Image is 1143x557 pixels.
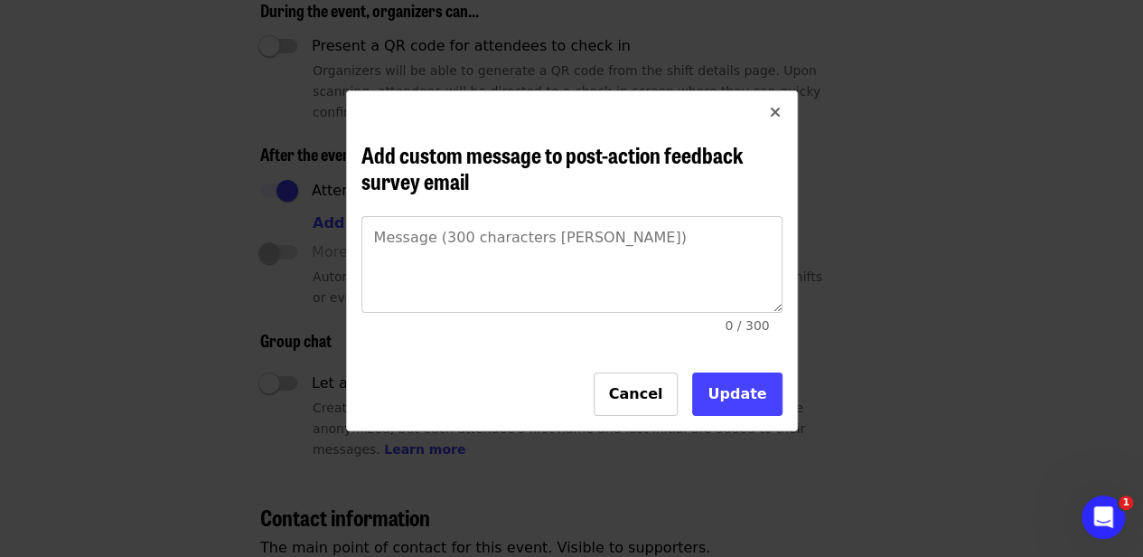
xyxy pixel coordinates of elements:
[361,138,744,196] span: Add custom message to post-action feedback survey email
[1119,496,1133,510] span: 1
[1082,496,1125,539] iframe: Intercom live chat
[362,217,782,312] textarea: Message (300 characters max)
[374,316,770,336] div: 0 / 300
[594,373,679,416] button: Cancel
[754,91,797,135] button: Close
[770,104,781,121] i: times icon
[692,373,782,416] button: Update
